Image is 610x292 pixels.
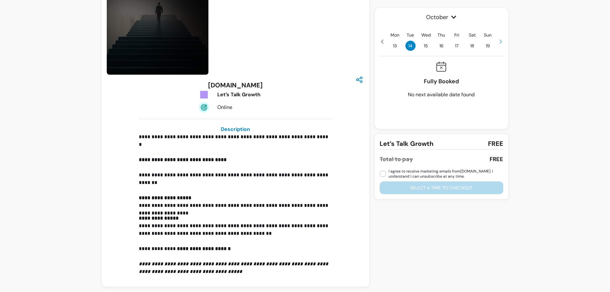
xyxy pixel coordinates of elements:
span: 18 [467,41,478,51]
p: Mon [390,32,399,38]
span: 19 [483,41,493,51]
p: Sun [484,32,491,38]
span: 17 [452,41,462,51]
span: 16 [436,41,446,51]
img: Tickets Icon [199,90,209,100]
p: No next available date found [408,91,475,98]
p: Fully Booked [424,77,459,86]
span: Let’s Talk Growth [380,139,433,148]
div: Let’s Talk Growth [217,91,278,98]
p: Thu [437,32,445,38]
p: Wed [421,32,431,38]
span: 14 [405,41,416,51]
span: 13 [390,41,400,51]
div: Online [217,104,278,111]
div: Total to pay [380,155,413,164]
span: FREE [488,139,503,148]
h3: [DOMAIN_NAME] [208,81,263,90]
p: Fri [454,32,459,38]
h3: Description [139,126,332,133]
span: 15 [421,41,431,51]
p: Tue [407,32,414,38]
span: October [380,13,503,22]
p: Sat [469,32,476,38]
img: Fully booked icon [436,61,446,72]
div: FREE [490,155,503,164]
